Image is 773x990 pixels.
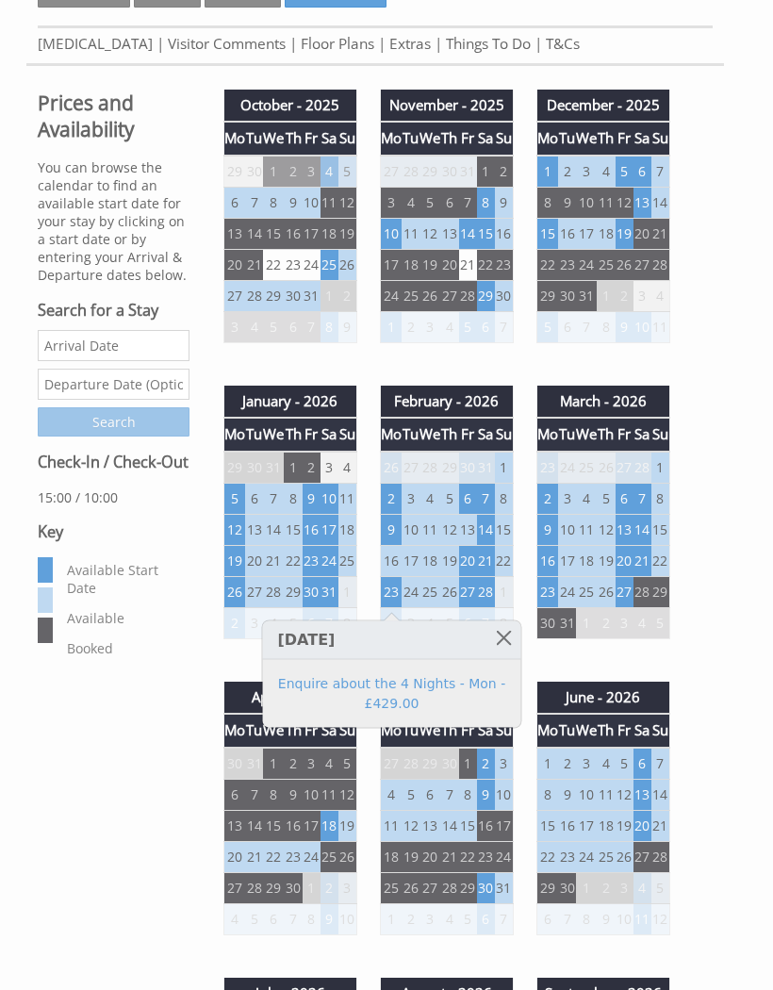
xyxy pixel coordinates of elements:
th: We [419,418,440,451]
td: 3 [558,483,576,514]
th: Su [338,122,357,155]
td: 12 [440,514,458,545]
td: 3 [321,452,338,484]
td: 25 [576,452,597,484]
td: 16 [558,218,576,249]
td: 10 [402,514,419,545]
td: 4 [597,156,615,188]
td: 16 [536,545,558,576]
td: 8 [495,483,514,514]
td: 22 [536,249,558,280]
td: 24 [321,545,338,576]
td: 22 [477,249,495,280]
td: 5 [536,311,558,342]
td: 24 [303,249,321,280]
th: Fr [303,122,321,155]
td: 5 [224,483,246,514]
th: Mo [224,122,246,155]
td: 1 [321,280,338,311]
td: 28 [633,452,651,484]
td: 20 [224,249,246,280]
td: 18 [419,545,440,576]
td: 6 [459,483,477,514]
td: 26 [224,576,246,607]
td: 22 [263,249,284,280]
input: Search [38,407,189,437]
td: 29 [224,452,246,484]
td: 23 [380,576,402,607]
td: 13 [245,514,263,545]
th: We [576,418,597,451]
td: 12 [224,514,246,545]
th: Su [338,418,357,451]
td: 3 [576,156,597,188]
td: 4 [245,311,263,342]
td: 25 [402,280,419,311]
td: 17 [380,249,402,280]
th: Su [495,418,514,451]
td: 29 [224,156,246,188]
td: 8 [321,311,338,342]
td: 13 [459,514,477,545]
td: 15 [495,514,514,545]
td: 2 [284,156,302,188]
th: Sa [633,418,651,451]
td: 4 [440,311,458,342]
a: Extras [389,34,431,54]
td: 10 [303,187,321,218]
th: Sa [633,122,651,155]
td: 8 [536,187,558,218]
td: 26 [597,576,615,607]
td: 4 [651,280,670,311]
td: 9 [303,483,321,514]
td: 7 [651,156,670,188]
td: 31 [303,280,321,311]
td: 2 [224,607,246,638]
td: 18 [597,218,615,249]
td: 10 [380,218,402,249]
td: 1 [536,156,558,188]
th: Mo [380,122,402,155]
td: 12 [616,187,633,218]
td: 3 [380,187,402,218]
td: 25 [419,576,440,607]
th: Th [440,418,458,451]
th: Su [651,418,670,451]
th: Th [284,122,302,155]
td: 25 [338,545,357,576]
td: 30 [303,576,321,607]
a: [MEDICAL_DATA] [38,34,153,54]
td: 1 [597,280,615,311]
td: 1 [495,576,514,607]
td: 28 [651,249,670,280]
th: Sa [477,122,495,155]
p: You can browse the calendar to find an available start date for your stay by clicking on a start ... [38,158,189,284]
td: 27 [224,280,246,311]
td: 19 [616,218,633,249]
td: 3 [633,280,651,311]
td: 9 [536,514,558,545]
td: 30 [440,156,458,188]
td: 19 [597,545,615,576]
td: 9 [495,187,514,218]
td: 23 [536,452,558,484]
td: 14 [459,218,477,249]
td: 1 [380,311,402,342]
td: 4 [576,483,597,514]
h3: Search for a Stay [38,300,189,321]
td: 28 [477,576,495,607]
th: Fr [616,418,633,451]
td: 25 [597,249,615,280]
th: Tu [245,122,263,155]
td: 8 [651,483,670,514]
td: 17 [402,545,419,576]
th: November - 2025 [380,90,513,122]
td: 11 [419,514,440,545]
th: December - 2025 [536,90,669,122]
th: Sa [321,418,338,451]
td: 7 [576,311,597,342]
td: 23 [284,249,302,280]
td: 5 [616,156,633,188]
td: 7 [477,483,495,514]
td: 19 [440,545,458,576]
